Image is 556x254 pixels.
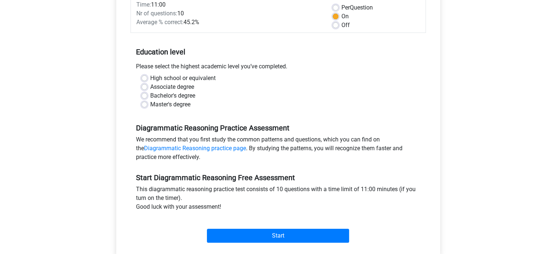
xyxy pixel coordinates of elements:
div: 45.2% [131,18,327,27]
span: Time: [136,1,151,8]
input: Start [207,229,349,243]
div: This diagrammatic reasoning practice test consists of 10 questions with a time limit of 11:00 min... [131,185,426,214]
label: Question [341,3,373,12]
span: Average % correct: [136,19,184,26]
div: We recommend that you first study the common patterns and questions, which you can find on the . ... [131,135,426,164]
label: Off [341,21,350,30]
div: 10 [131,9,327,18]
label: Master's degree [150,100,190,109]
label: High school or equivalent [150,74,216,83]
h5: Diagrammatic Reasoning Practice Assessment [136,124,420,132]
span: Per [341,4,350,11]
label: Bachelor's degree [150,91,195,100]
label: Associate degree [150,83,194,91]
h5: Start Diagrammatic Reasoning Free Assessment [136,173,420,182]
span: Nr of questions: [136,10,177,17]
a: Diagrammatic Reasoning practice page [144,145,246,152]
div: 11:00 [131,0,327,9]
label: On [341,12,349,21]
h5: Education level [136,45,420,59]
div: Please select the highest academic level you’ve completed. [131,62,426,74]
